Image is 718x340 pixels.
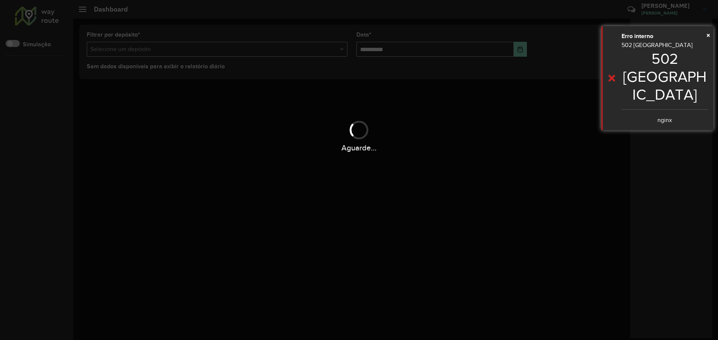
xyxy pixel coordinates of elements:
[622,41,708,125] div: 502 [GEOGRAPHIC_DATA]
[622,50,708,103] h1: 502 [GEOGRAPHIC_DATA]
[706,31,710,39] span: ×
[622,32,708,41] div: Erro interno
[706,29,710,41] button: Close
[622,116,708,125] center: nginx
